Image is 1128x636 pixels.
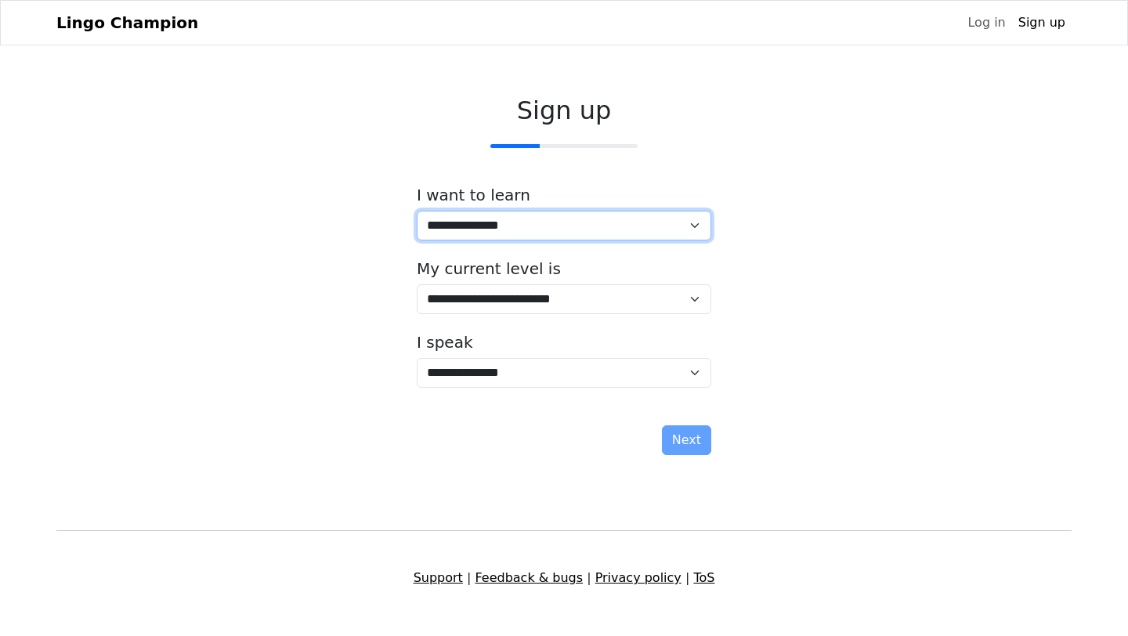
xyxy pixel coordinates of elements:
a: Sign up [1012,7,1072,38]
label: I want to learn [417,186,530,204]
a: Log in [961,7,1011,38]
a: Support [414,570,463,585]
a: ToS [693,570,714,585]
div: | | | [47,569,1081,587]
label: My current level is [417,259,561,278]
a: Privacy policy [595,570,681,585]
h2: Sign up [417,96,711,125]
a: Lingo Champion [56,7,198,38]
a: Feedback & bugs [475,570,583,585]
label: I speak [417,333,473,352]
